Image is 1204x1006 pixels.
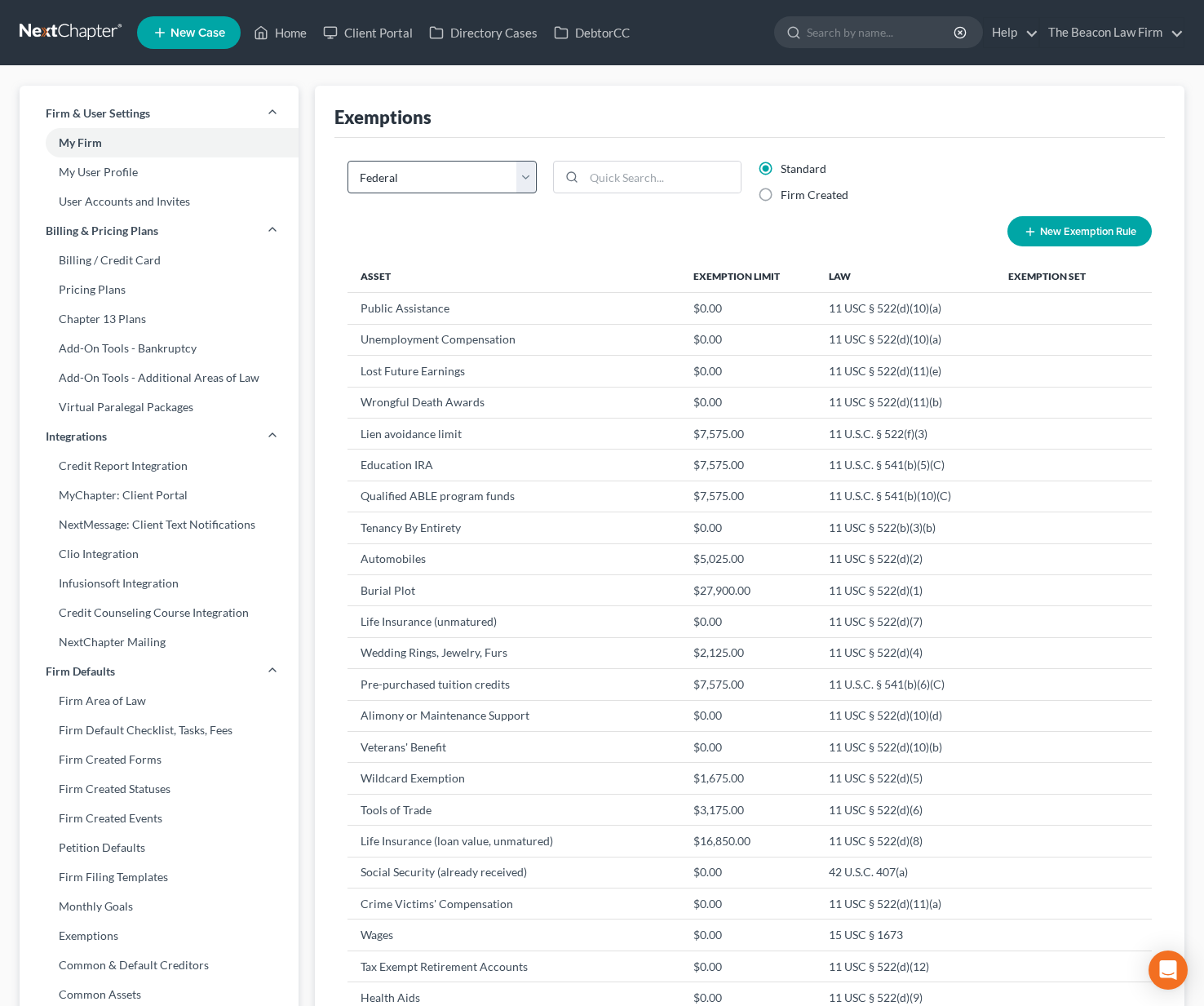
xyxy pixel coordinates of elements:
a: My User Profile [20,157,299,187]
button: New Exemption Rule [1007,216,1152,246]
a: Credit Report Integration [20,451,299,481]
td: $3,175.00 [680,794,817,825]
a: User Accounts and Invites [20,187,299,216]
a: Firm Default Checklist, Tasks, Fees [20,716,299,745]
td: Wrongful Death Awards [347,387,680,418]
td: $1,675.00 [680,763,817,794]
td: Burial Plot [347,574,680,605]
td: 11 USC § 522(d)(2) [816,543,995,574]
td: 11 U.S.C. § 541(b)(5)(C) [816,450,995,481]
a: Firm Defaults [20,657,299,686]
a: Firm & User Settings [20,99,299,128]
td: Life Insurance (unmatured) [347,606,680,637]
th: Asset [347,259,680,292]
a: Integrations [20,422,299,451]
td: $0.00 [680,732,817,763]
td: $0.00 [680,387,817,418]
td: 11 USC § 522(d)(1) [816,574,995,605]
td: 11 U.S.C. § 522(f)(3) [816,418,995,449]
td: 11 USC § 522(d)(10)(b) [816,732,995,763]
a: Help [984,18,1038,47]
td: $0.00 [680,606,817,637]
td: Social Security (already received) [347,857,680,888]
td: Life Insurance (loan value, unmatured) [347,826,680,857]
td: 42 U.S.C. 407(a) [816,857,995,888]
a: Virtual Paralegal Packages [20,392,299,422]
td: $27,900.00 [680,574,817,605]
td: Qualified ABLE program funds [347,481,680,512]
a: Pricing Plans [20,275,299,304]
td: 11 USC § 522(d)(7) [816,606,995,637]
td: $0.00 [680,889,817,920]
td: Wages [347,920,680,951]
td: 11 USC § 522(d)(4) [816,637,995,668]
a: My Firm [20,128,299,157]
a: Billing / Credit Card [20,246,299,275]
td: $0.00 [680,920,817,951]
td: Tax Exempt Retirement Accounts [347,951,680,982]
td: Public Assistance [347,293,680,324]
a: DebtorCC [546,18,638,47]
a: MyChapter: Client Portal [20,481,299,510]
a: Firm Created Forms [20,745,299,774]
a: Firm Filing Templates [20,862,299,892]
td: 11 USC § 522(d)(10)(d) [816,700,995,731]
a: Petition Defaults [20,833,299,862]
td: Veterans' Benefit [347,732,680,763]
td: 15 USC § 1673 [816,920,995,951]
a: NextChapter Mailing [20,627,299,657]
td: $0.00 [680,857,817,888]
td: 11 U.S.C. § 541(b)(6)(C) [816,669,995,700]
td: 11 USC § 522(d)(10)(a) [816,324,995,355]
a: Add-On Tools - Bankruptcy [20,334,299,363]
input: Quick Search... [584,162,741,193]
td: Pre-purchased tuition credits [347,669,680,700]
td: 11 USC § 522(d)(8) [816,826,995,857]
td: 11 USC § 522(d)(11)(b) [816,387,995,418]
div: Exemptions [334,105,432,129]
td: $16,850.00 [680,826,817,857]
td: 11 USC § 522(b)(3)(b) [816,512,995,543]
a: Add-On Tools - Additional Areas of Law [20,363,299,392]
span: Firm & User Settings [46,105,150,122]
td: Alimony or Maintenance Support [347,700,680,731]
td: 11 USC § 522(d)(11)(a) [816,889,995,920]
a: Chapter 13 Plans [20,304,299,334]
td: 11 USC § 522(d)(11)(e) [816,356,995,387]
span: Integrations [46,428,107,445]
td: Tenancy By Entirety [347,512,680,543]
td: Wildcard Exemption [347,763,680,794]
td: Lost Future Earnings [347,356,680,387]
td: Unemployment Compensation [347,324,680,355]
td: $7,575.00 [680,481,817,512]
td: $7,575.00 [680,669,817,700]
td: Automobiles [347,543,680,574]
td: Crime Victims' Compensation [347,889,680,920]
td: Education IRA [347,450,680,481]
td: $0.00 [680,951,817,982]
label: Firm Created [781,187,848,203]
input: Search by name... [807,17,956,47]
a: Client Portal [315,18,421,47]
a: Firm Created Events [20,804,299,833]
th: Exemption Set [995,259,1120,292]
label: Standard [781,161,826,177]
a: The Beacon Law Firm [1040,18,1184,47]
td: $0.00 [680,356,817,387]
a: Clio Integration [20,539,299,569]
a: Directory Cases [421,18,546,47]
span: New Case [170,27,225,39]
a: Monthly Goals [20,892,299,921]
a: Home [246,18,315,47]
th: Law [816,259,995,292]
td: 11 USC § 522(d)(12) [816,951,995,982]
a: Credit Counseling Course Integration [20,598,299,627]
td: $0.00 [680,512,817,543]
td: $7,575.00 [680,450,817,481]
a: Common & Default Creditors [20,951,299,980]
a: NextMessage: Client Text Notifications [20,510,299,539]
td: $0.00 [680,293,817,324]
a: Firm Created Statuses [20,774,299,804]
a: Infusionsoft Integration [20,569,299,598]
td: 11 USC § 522(d)(5) [816,763,995,794]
